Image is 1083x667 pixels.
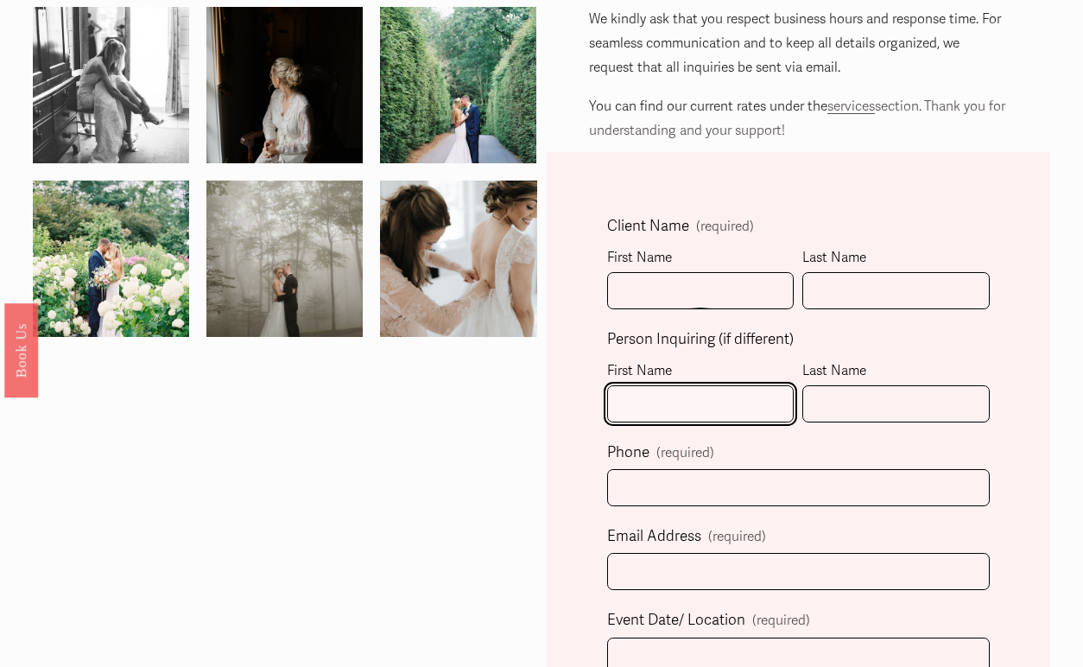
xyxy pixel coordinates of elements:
[589,98,1009,139] span: section. Thank you for understanding and your support!
[802,246,990,272] div: Last Name
[607,246,795,272] div: First Name
[607,327,794,353] span: Person Inquiring (if different)
[827,98,875,115] a: services
[802,359,990,385] div: Last Name
[656,447,714,461] span: (required)
[607,440,649,467] span: Phone
[341,181,576,337] img: ASW-178.jpg
[708,525,766,549] span: (required)
[696,220,754,234] span: (required)
[168,7,402,163] img: a&b-122.jpg
[589,8,1008,80] p: We kindly ask that you respect business hours and response time. For seamless communication and t...
[607,359,795,385] div: First Name
[607,607,745,634] span: Event Date/ Location
[33,155,189,362] img: 14305484_1259623107382072_1992716122685880553_o.jpg
[607,524,701,550] span: Email Address
[168,181,402,337] img: a&b-249.jpg
[607,213,689,240] span: Client Name
[4,303,38,397] a: Book Us
[752,609,810,633] span: (required)
[589,95,1008,143] p: You can find our current rates under the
